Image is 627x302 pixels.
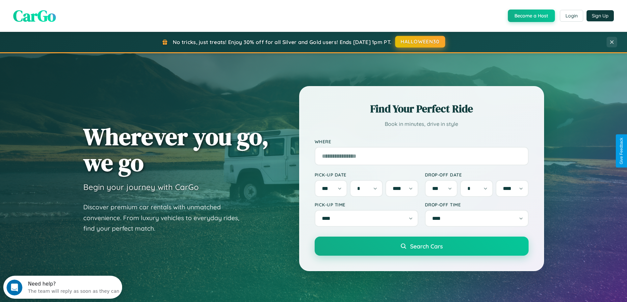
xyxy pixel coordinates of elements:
[315,202,418,207] label: Pick-up Time
[83,202,248,234] p: Discover premium car rentals with unmatched convenience. From luxury vehicles to everyday rides, ...
[425,202,529,207] label: Drop-off Time
[315,119,529,129] p: Book in minutes, drive in style
[83,182,199,192] h3: Begin your journey with CarGo
[83,124,269,175] h1: Wherever you go, we go
[7,280,22,295] iframe: Intercom live chat
[3,3,122,21] div: Open Intercom Messenger
[25,11,116,18] div: The team will reply as soon as they can
[587,10,614,21] button: Sign Up
[395,36,445,48] button: HALLOWEEN30
[3,276,122,299] iframe: Intercom live chat discovery launcher
[315,172,418,177] label: Pick-up Date
[619,138,624,164] div: Give Feedback
[315,237,529,256] button: Search Cars
[315,102,529,116] h2: Find Your Perfect Ride
[173,39,391,45] span: No tricks, just treats! Enjoy 30% off for all Silver and Gold users! Ends [DATE] 1pm PT.
[425,172,529,177] label: Drop-off Date
[508,10,555,22] button: Become a Host
[410,243,443,250] span: Search Cars
[25,6,116,11] div: Need help?
[560,10,583,22] button: Login
[315,139,529,144] label: Where
[13,5,56,27] span: CarGo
